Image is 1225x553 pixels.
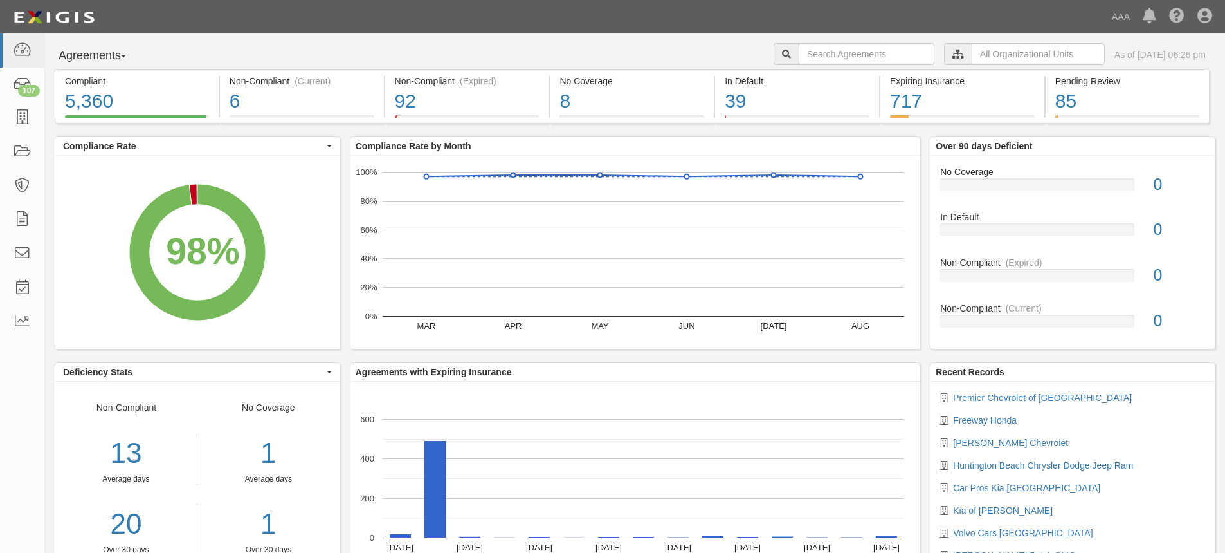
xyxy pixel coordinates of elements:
[1114,48,1206,61] div: As of [DATE] 06:26 pm
[890,75,1035,88] div: Expiring Insurance
[936,367,1004,377] b: Recent Records
[360,225,377,234] text: 60%
[207,433,330,474] div: 1
[370,533,374,543] text: 0
[360,254,377,263] text: 40%
[940,211,1205,256] a: In Default0
[10,6,98,29] img: logo-5460c22ac91f19d4615b14bd174203de0afe785f0fc80cf4dbbc73dc1793850b.png
[457,543,483,552] text: [DATE]
[63,366,323,379] span: Deficiency Stats
[417,321,435,331] text: MAR
[940,256,1205,302] a: Non-Compliant(Expired)0
[804,543,830,552] text: [DATE]
[591,321,609,331] text: MAY
[207,474,330,485] div: Average days
[207,504,330,545] a: 1
[55,363,340,381] button: Deficiency Stats
[1006,256,1042,269] div: (Expired)
[890,88,1035,115] div: 717
[55,43,151,69] button: Agreements
[385,115,549,126] a: Non-Compliant(Expired)92
[678,321,694,331] text: JUN
[1046,115,1210,126] a: Pending Review85
[940,302,1205,338] a: Non-Compliant(Current)0
[953,415,1017,426] a: Freeway Honda
[760,321,786,331] text: [DATE]
[972,43,1105,65] input: All Organizational Units
[365,312,377,321] text: 0%
[356,141,471,151] b: Compliance Rate by Month
[953,460,1133,471] a: Huntington Beach Chrysler Dodge Jeep Ram
[550,115,714,126] a: No Coverage8
[595,543,622,552] text: [DATE]
[360,454,374,464] text: 400
[504,321,522,331] text: APR
[953,438,1068,448] a: [PERSON_NAME] Chevrolet
[230,75,374,88] div: Non-Compliant (Current)
[1169,9,1184,24] i: Help Center - Complianz
[1144,264,1215,287] div: 0
[953,393,1132,403] a: Premier Chevrolet of [GEOGRAPHIC_DATA]
[63,140,323,153] span: Compliance Rate
[559,75,704,88] div: No Coverage
[18,85,40,97] div: 107
[1144,173,1215,196] div: 0
[851,321,869,331] text: AUG
[55,504,197,545] a: 20
[166,225,239,278] div: 98%
[1105,4,1136,30] a: AAA
[55,474,197,485] div: Average days
[936,141,1032,151] b: Over 90 days Deficient
[295,75,331,88] div: (Current)
[665,543,691,552] text: [DATE]
[356,367,512,377] b: Agreements with Expiring Insurance
[395,88,540,115] div: 92
[880,115,1044,126] a: Expiring Insurance717
[65,75,209,88] div: Compliant
[734,543,761,552] text: [DATE]
[930,211,1215,223] div: In Default
[930,302,1215,315] div: Non-Compliant
[1055,88,1199,115] div: 85
[220,115,384,126] a: Non-Compliant(Current)6
[725,75,869,88] div: In Default
[360,283,377,292] text: 20%
[799,43,934,65] input: Search Agreements
[1055,75,1199,88] div: Pending Review
[1144,310,1215,333] div: 0
[356,167,377,177] text: 100%
[953,528,1093,538] a: Volvo Cars [GEOGRAPHIC_DATA]
[953,483,1100,493] a: Car Pros Kia [GEOGRAPHIC_DATA]
[55,115,219,126] a: Compliant5,360
[526,543,552,552] text: [DATE]
[230,88,374,115] div: 6
[953,505,1053,516] a: Kia of [PERSON_NAME]
[55,433,197,474] div: 13
[360,196,377,206] text: 80%
[725,88,869,115] div: 39
[930,165,1215,178] div: No Coverage
[1006,302,1042,315] div: (Current)
[930,256,1215,269] div: Non-Compliant
[360,493,374,503] text: 200
[395,75,540,88] div: Non-Compliant (Expired)
[559,88,704,115] div: 8
[55,156,340,349] svg: A chart.
[873,543,900,552] text: [DATE]
[460,75,496,88] div: (Expired)
[715,115,879,126] a: In Default39
[387,543,413,552] text: [DATE]
[55,137,340,155] button: Compliance Rate
[940,165,1205,211] a: No Coverage0
[360,415,374,424] text: 600
[350,156,920,349] svg: A chart.
[1144,218,1215,241] div: 0
[65,88,209,115] div: 5,360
